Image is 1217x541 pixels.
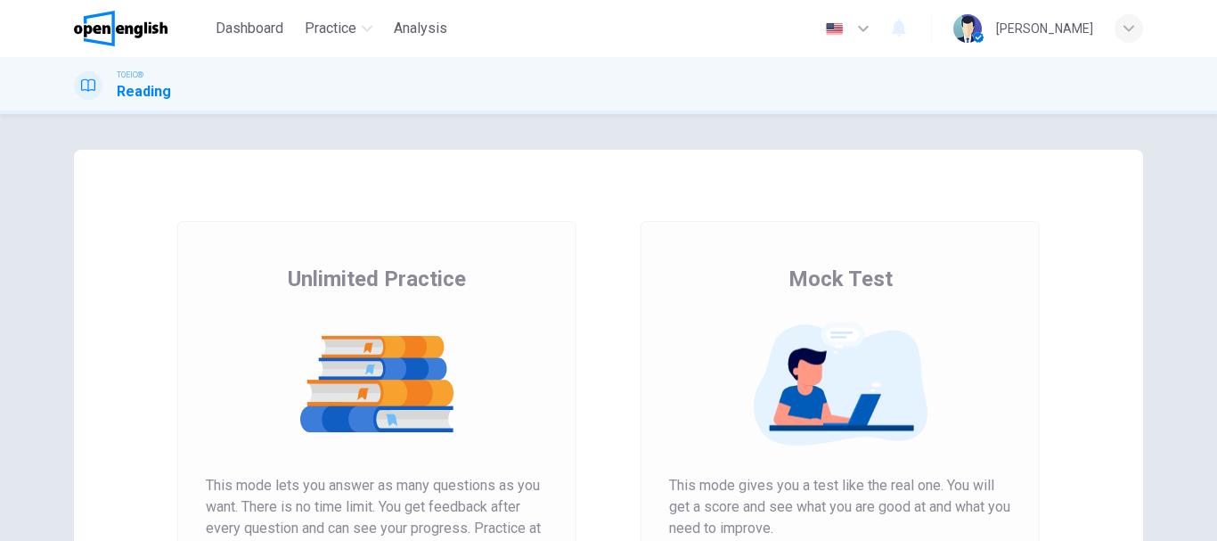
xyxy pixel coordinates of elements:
button: Dashboard [208,12,290,45]
img: Profile picture [953,14,982,43]
span: Mock Test [788,265,893,293]
span: Unlimited Practice [288,265,466,293]
span: Dashboard [216,18,283,39]
div: [PERSON_NAME] [996,18,1093,39]
span: This mode gives you a test like the real one. You will get a score and see what you are good at a... [669,475,1011,539]
a: OpenEnglish logo [74,11,208,46]
button: Analysis [387,12,454,45]
button: Practice [298,12,380,45]
span: Analysis [394,18,447,39]
h1: Reading [117,81,171,102]
img: en [823,22,845,36]
img: OpenEnglish logo [74,11,167,46]
span: Practice [305,18,356,39]
span: TOEIC® [117,69,143,81]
